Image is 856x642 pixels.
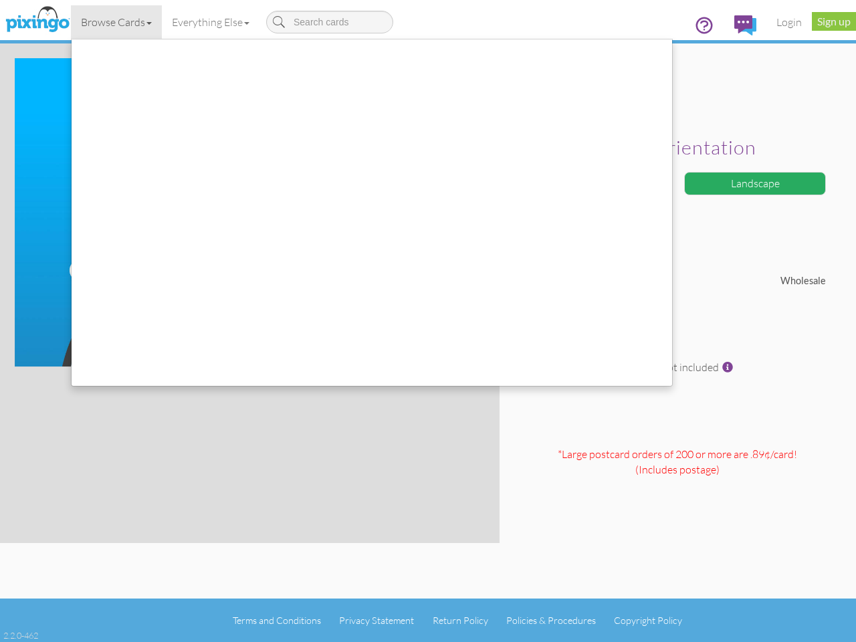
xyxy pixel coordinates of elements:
a: Copyright Policy [614,615,682,626]
div: Postage not included [510,360,846,440]
div: 2.2.0-462 [3,629,38,641]
div: *Large postcard orders of 200 or more are .89¢/card! (Includes postage ) [510,447,846,542]
h2: Select orientation [526,137,823,158]
img: comments.svg [734,15,756,35]
a: Browse Cards [71,5,162,39]
img: pixingo logo [2,3,73,37]
a: Policies & Procedures [506,615,596,626]
a: Return Policy [433,615,488,626]
input: Search cards [266,11,393,33]
a: Terms and Conditions [233,615,321,626]
div: Wholesale [677,274,836,288]
a: Privacy Statement [339,615,414,626]
iframe: Chat [855,641,856,642]
div: Landscape [684,172,826,195]
a: Everything Else [162,5,259,39]
a: Sign up [812,12,856,31]
img: create-your-own-landscape.jpg [15,58,484,366]
a: Login [766,5,812,39]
